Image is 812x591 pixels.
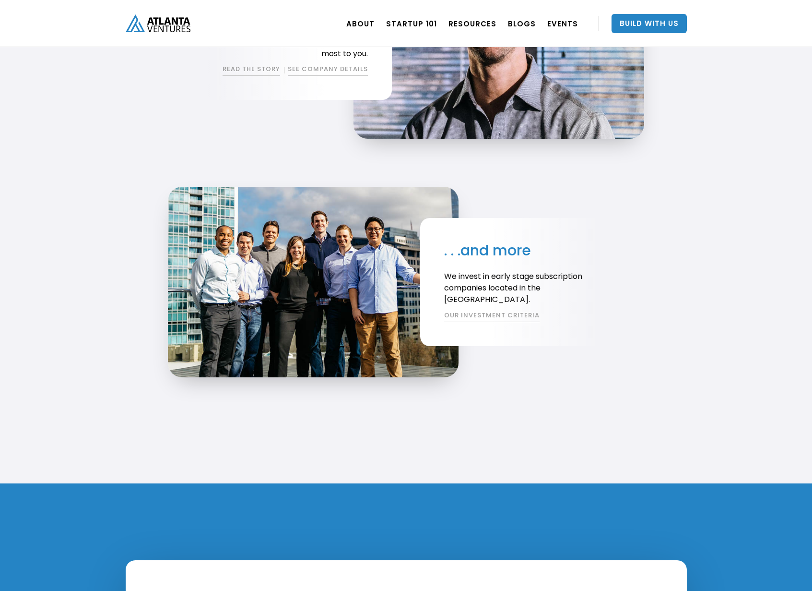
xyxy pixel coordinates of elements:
p: We invest in early stage subscription companies located in the [GEOGRAPHIC_DATA]. [444,271,613,306]
a: SEE COMPANY DETAILS [288,64,368,76]
a: RESOURCES [448,10,496,37]
h2: . . .and more [444,242,613,259]
a: Startup 101 [386,10,437,37]
a: Build With Us [612,14,687,33]
div: | [283,64,284,76]
a: OUR INVESTMENT CRITERIA [444,311,540,323]
a: EVENTS [547,10,578,37]
a: ABOUT [346,10,375,37]
a: READ THE STORY [223,64,280,76]
img: Atlanta Ventures Team [168,187,459,377]
a: BLOGS [508,10,536,37]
